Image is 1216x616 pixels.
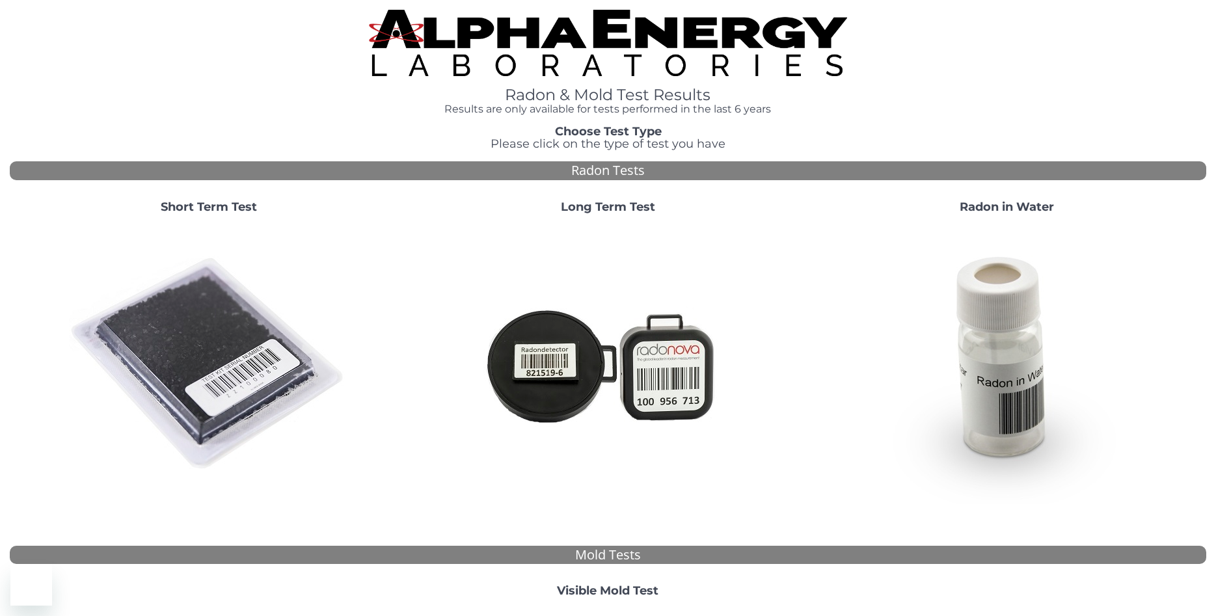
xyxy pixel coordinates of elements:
[69,224,349,504] img: ShortTerm.jpg
[561,200,655,214] strong: Long Term Test
[369,10,848,76] img: TightCrop.jpg
[468,224,748,504] img: Radtrak2vsRadtrak3.jpg
[369,103,848,115] h4: Results are only available for tests performed in the last 6 years
[161,200,257,214] strong: Short Term Test
[555,124,662,139] strong: Choose Test Type
[491,137,725,151] span: Please click on the type of test you have
[867,224,1146,504] img: RadoninWater.jpg
[557,583,658,598] strong: Visible Mold Test
[960,200,1054,214] strong: Radon in Water
[369,87,848,103] h1: Radon & Mold Test Results
[10,564,52,606] iframe: Button to launch messaging window
[10,546,1206,565] div: Mold Tests
[10,161,1206,180] div: Radon Tests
